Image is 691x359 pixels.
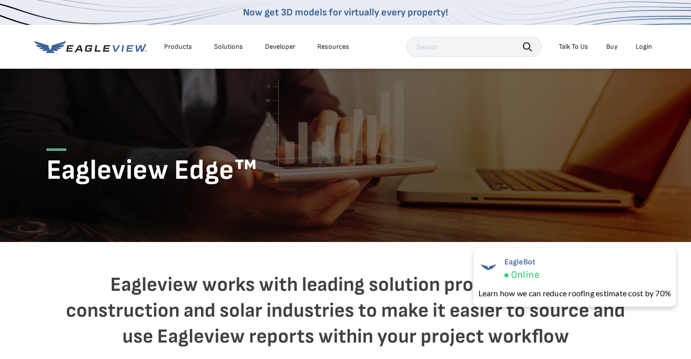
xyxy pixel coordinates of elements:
[504,257,539,267] span: EagleBot
[511,269,539,281] span: Online
[317,42,349,51] div: Resources
[606,42,618,51] a: Buy
[636,42,652,51] div: Login
[243,6,448,18] a: Now get 3D models for virtually every property!
[46,148,645,188] h1: Eagleview Edge™
[478,287,671,299] div: Learn how we can reduce roofing estimate cost by 70%
[478,257,498,277] img: EagleBot
[559,42,588,51] div: Talk To Us
[406,37,542,57] input: Search
[265,42,295,51] a: Developer
[61,272,630,350] h4: Eagleview works with leading solution providers in the construction and solar industries to make ...
[164,42,192,51] div: Products
[214,42,243,51] div: Solutions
